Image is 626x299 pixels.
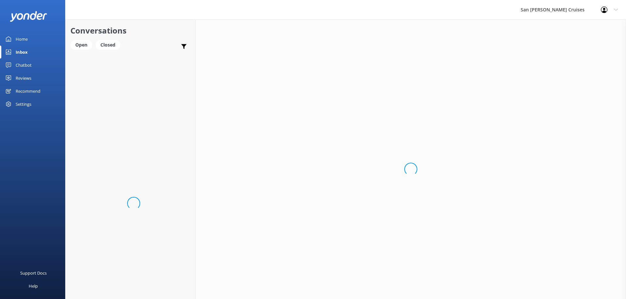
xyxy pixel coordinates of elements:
div: Reviews [16,72,31,85]
div: Open [70,40,92,50]
div: Home [16,33,28,46]
img: yonder-white-logo.png [10,11,47,22]
div: Recommend [16,85,40,98]
a: Open [70,41,96,48]
div: Inbox [16,46,28,59]
div: Chatbot [16,59,32,72]
div: Support Docs [20,266,47,279]
div: Closed [96,40,120,50]
a: Closed [96,41,124,48]
div: Help [29,279,38,292]
div: Settings [16,98,31,111]
h2: Conversations [70,24,190,37]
